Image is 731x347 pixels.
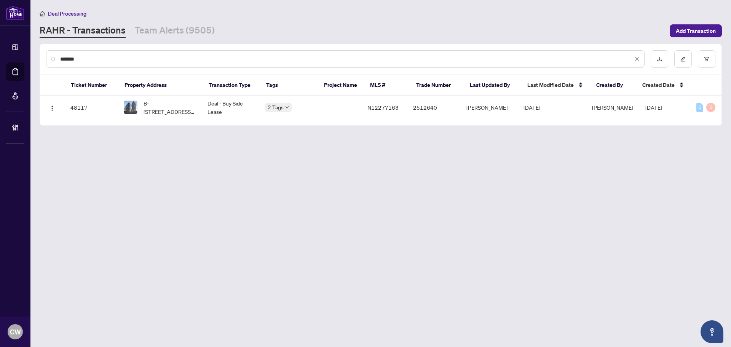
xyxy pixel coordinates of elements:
[64,96,118,119] td: 48117
[674,50,692,68] button: edit
[40,11,45,16] span: home
[316,96,361,119] td: -
[657,56,662,62] span: download
[704,56,709,62] span: filter
[634,56,640,62] span: close
[118,75,203,96] th: Property Address
[680,56,686,62] span: edit
[521,75,590,96] th: Last Modified Date
[636,75,690,96] th: Created Date
[592,104,633,111] span: [PERSON_NAME]
[676,25,716,37] span: Add Transaction
[670,24,722,37] button: Add Transaction
[318,75,364,96] th: Project Name
[65,75,118,96] th: Ticket Number
[6,6,24,20] img: logo
[10,326,21,337] span: CW
[124,101,137,114] img: thumbnail-img
[590,75,636,96] th: Created By
[46,101,58,114] button: Logo
[367,104,399,111] span: N12277163
[364,75,410,96] th: MLS #
[464,75,521,96] th: Last Updated By
[268,103,284,112] span: 2 Tags
[524,104,540,111] span: [DATE]
[706,103,715,112] div: 0
[49,105,55,111] img: Logo
[701,320,723,343] button: Open asap
[642,81,675,89] span: Created Date
[460,96,517,119] td: [PERSON_NAME]
[527,81,574,89] span: Last Modified Date
[651,50,668,68] button: download
[203,75,260,96] th: Transaction Type
[410,75,464,96] th: Trade Number
[48,10,86,17] span: Deal Processing
[407,96,460,119] td: 2512640
[645,104,662,111] span: [DATE]
[696,103,703,112] div: 0
[135,24,215,38] a: Team Alerts (9505)
[144,99,195,116] span: B-[STREET_ADDRESS][PERSON_NAME]
[285,106,289,109] span: down
[201,96,259,119] td: Deal - Buy Side Lease
[260,75,318,96] th: Tags
[40,24,126,38] a: RAHR - Transactions
[698,50,715,68] button: filter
